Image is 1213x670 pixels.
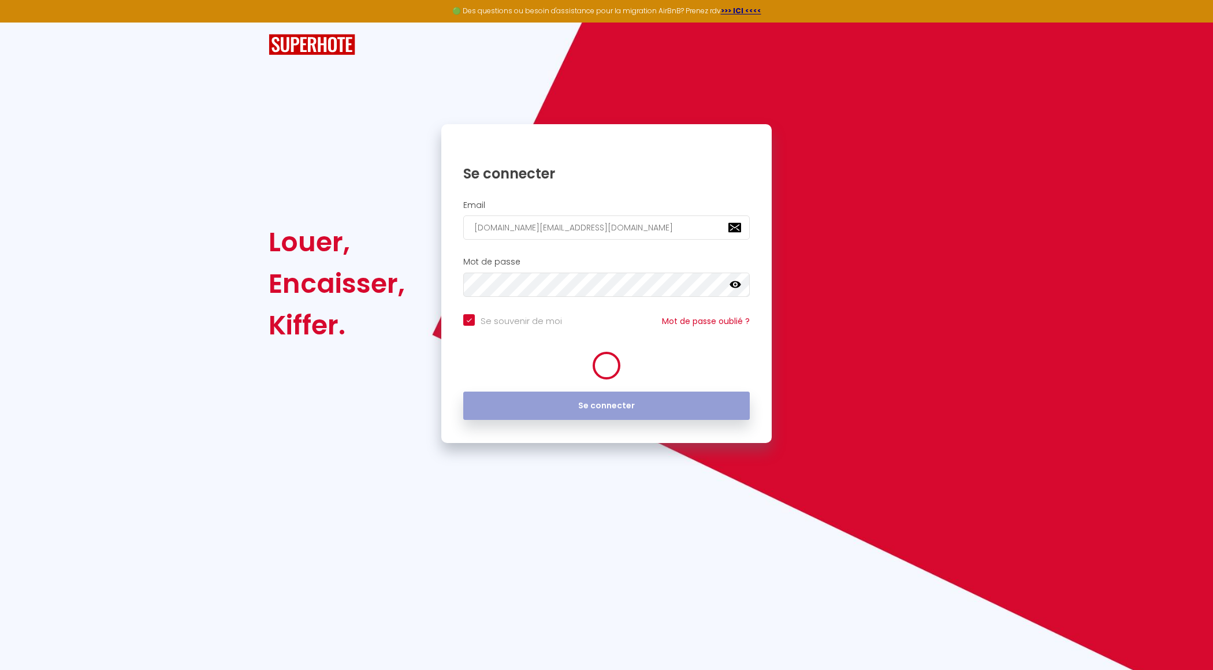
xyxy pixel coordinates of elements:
[721,6,761,16] a: >>> ICI <<<<
[463,257,750,267] h2: Mot de passe
[463,215,750,240] input: Ton Email
[269,304,405,346] div: Kiffer.
[662,315,750,327] a: Mot de passe oublié ?
[463,165,750,183] h1: Se connecter
[269,221,405,263] div: Louer,
[463,392,750,420] button: Se connecter
[269,34,355,55] img: SuperHote logo
[463,200,750,210] h2: Email
[269,263,405,304] div: Encaisser,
